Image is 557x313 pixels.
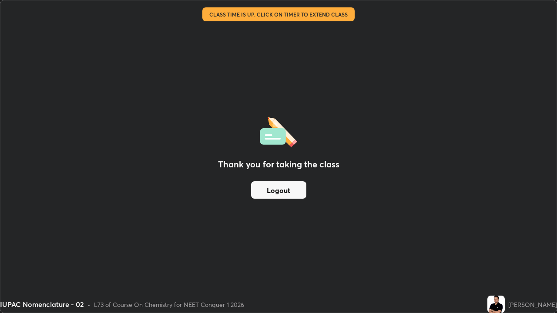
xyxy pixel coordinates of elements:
div: • [87,300,91,309]
button: Logout [251,181,306,199]
div: [PERSON_NAME] [508,300,557,309]
h2: Thank you for taking the class [218,158,339,171]
div: L73 of Course On Chemistry for NEET Conquer 1 2026 [94,300,244,309]
img: f038782568bc4da7bb0aca6a5d33880f.jpg [487,296,505,313]
img: offlineFeedback.1438e8b3.svg [260,114,297,147]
